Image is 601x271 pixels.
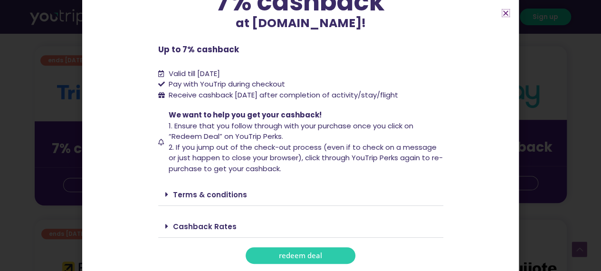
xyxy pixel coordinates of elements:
div: Cashback Rates [158,215,443,238]
a: Terms & conditions [173,190,247,200]
span: Pay with YouTrip during checkout [166,79,285,90]
span: redeem deal [279,252,322,259]
p: at [DOMAIN_NAME]! [158,14,443,32]
a: Cashback Rates [173,222,237,232]
span: 2. If you jump out of the check-out process (even if to check on a message or just happen to clos... [169,142,443,174]
span: Valid till [DATE] [169,68,220,78]
b: Up to 7% cashback [158,44,239,55]
a: redeem deal [246,247,355,264]
a: Close [502,10,509,17]
span: We want to help you get your cashback! [169,110,322,120]
div: Terms & conditions [158,184,443,206]
span: Receive cashback [DATE] after completion of activity/stay/flight [169,90,398,100]
span: 1. Ensure that you follow through with your purchase once you click on “Redeem Deal” on YouTrip P... [169,121,413,142]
